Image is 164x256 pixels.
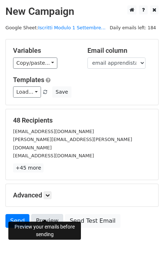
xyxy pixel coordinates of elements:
[13,191,151,199] h5: Advanced
[65,214,120,228] a: Send Test Email
[5,25,106,30] small: Google Sheet:
[13,129,94,134] small: [EMAIL_ADDRESS][DOMAIN_NAME]
[5,214,29,228] a: Send
[8,222,81,240] div: Preview your emails before sending
[13,137,132,150] small: [PERSON_NAME][EMAIL_ADDRESS][PERSON_NAME][DOMAIN_NAME]
[13,76,44,84] a: Templates
[128,221,164,256] div: Widget chat
[52,86,71,98] button: Save
[13,47,77,55] h5: Variables
[13,57,57,69] a: Copy/paste...
[13,163,44,172] a: +45 more
[31,214,63,228] a: Preview
[38,25,106,30] a: Iscritti Modulo 1 Settembre...
[13,153,94,158] small: [EMAIL_ADDRESS][DOMAIN_NAME]
[107,24,159,32] span: Daily emails left: 184
[13,86,41,98] a: Load...
[5,5,159,18] h2: New Campaign
[13,116,151,124] h5: 48 Recipients
[107,25,159,30] a: Daily emails left: 184
[87,47,151,55] h5: Email column
[128,221,164,256] iframe: Chat Widget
